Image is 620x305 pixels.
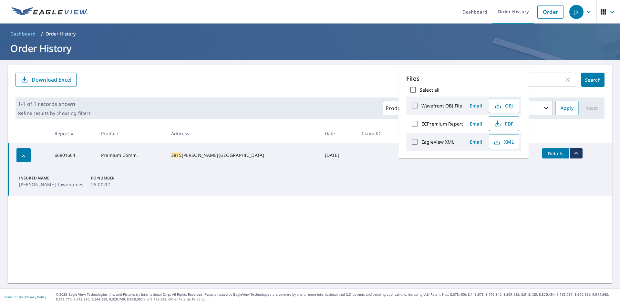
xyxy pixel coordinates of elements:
[320,124,356,143] th: Date
[3,295,23,299] a: Terms of Use
[91,181,130,188] p: 25-00201
[421,103,462,109] label: Wavefront OBJ File
[569,148,583,158] button: filesDropdownBtn-66801661
[15,73,77,87] button: Download Excel
[542,148,569,158] button: detailsBtn-66801661
[25,295,46,299] a: Privacy Policy
[421,121,463,127] label: ECPremium Report
[493,120,514,127] span: PDF
[466,101,486,111] button: Email
[12,7,88,17] img: EV Logo
[10,31,36,37] span: Dashboard
[489,98,519,113] button: OBJ
[586,77,599,83] span: Search
[46,31,76,37] p: Order History
[561,104,573,112] span: Apply
[468,121,484,127] span: Email
[18,100,91,108] p: 1-1 of 1 records shown
[56,292,617,302] p: © 2025 Eagle View Technologies, Inc. and Pictometry International Corp. All Rights Reserved. Repo...
[581,73,604,87] button: Search
[537,5,563,19] a: Order
[466,119,486,129] button: Email
[421,139,454,145] label: EagleView XML
[171,152,182,158] mark: 3815
[41,30,43,38] li: /
[420,87,439,93] label: Select all
[468,139,484,145] span: Email
[32,76,71,83] p: Download Excel
[383,101,420,115] button: Products
[489,116,519,131] button: PDF
[18,110,91,116] p: Refine results by choosing filters
[8,29,612,39] nav: breadcrumb
[489,134,519,149] button: XML
[96,143,166,168] td: Premium Comm.
[356,124,400,143] th: Claim ID
[493,102,514,109] span: OBJ
[569,5,584,19] div: JK
[49,143,96,168] td: 66801661
[8,29,38,39] a: Dashboard
[19,175,83,181] p: Insured Name
[466,137,486,147] button: Email
[49,124,96,143] th: Report #
[96,124,166,143] th: Product
[8,42,612,55] h1: Order History
[386,104,408,112] p: Products
[320,143,356,168] td: [DATE]
[166,124,320,143] th: Address
[19,181,83,188] p: [PERSON_NAME] Townhomes
[171,152,315,158] div: [PERSON_NAME][GEOGRAPHIC_DATA]
[91,175,130,181] p: PO Number
[406,74,521,83] p: Files
[546,150,565,157] span: Details
[3,295,46,299] p: |
[468,103,484,109] span: Email
[493,138,514,146] span: XML
[555,101,579,115] button: Apply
